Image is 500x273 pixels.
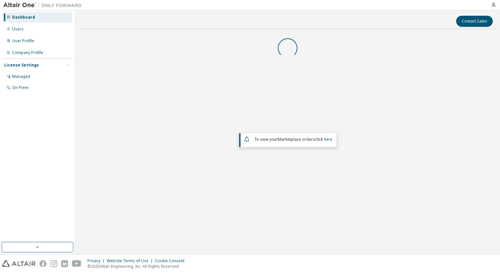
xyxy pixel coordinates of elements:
div: On Prem [12,85,28,90]
img: altair_logo.svg [2,260,36,267]
em: Marketplace orders [278,136,315,142]
div: Company Profile [12,50,43,55]
img: instagram.svg [50,260,57,267]
span: To view your click [254,136,332,142]
a: here [324,136,332,142]
p: © 2025 Altair Engineering, Inc. All Rights Reserved. [87,264,188,269]
div: Website Terms of Use [107,258,155,264]
div: User Profile [12,38,34,44]
div: Cookie Consent [155,258,188,264]
div: License Settings [4,63,39,68]
div: Privacy [87,258,107,264]
div: Managed [12,74,30,79]
div: Dashboard [12,15,35,20]
img: facebook.svg [40,260,46,267]
button: Contact Sales [456,16,493,27]
img: linkedin.svg [61,260,68,267]
img: youtube.svg [72,260,81,267]
img: Altair One [3,2,85,9]
div: Users [12,27,24,32]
